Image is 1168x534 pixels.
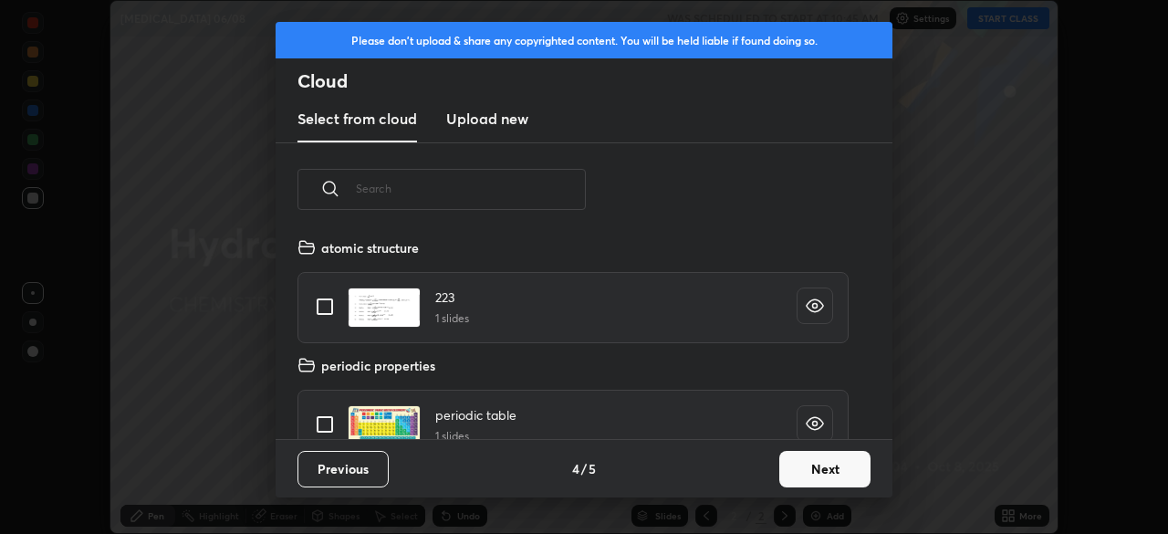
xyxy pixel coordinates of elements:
[581,459,587,478] h4: /
[779,451,871,487] button: Next
[356,150,586,227] input: Search
[435,405,516,424] h4: periodic table
[435,310,469,327] h5: 1 slides
[348,288,421,328] img: 16844431799K2NBX.pdf
[589,459,596,478] h4: 5
[435,288,469,307] h4: 223
[276,231,871,439] div: grid
[297,451,389,487] button: Previous
[572,459,579,478] h4: 4
[297,69,892,93] h2: Cloud
[321,238,419,257] h4: atomic structure
[297,108,417,130] h3: Select from cloud
[446,108,528,130] h3: Upload new
[348,405,421,445] img: 1684494543ASZFM5.pdf
[276,22,892,58] div: Please don't upload & share any copyrighted content. You will be held liable if found doing so.
[435,428,516,445] h5: 1 slides
[321,356,435,375] h4: periodic properties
